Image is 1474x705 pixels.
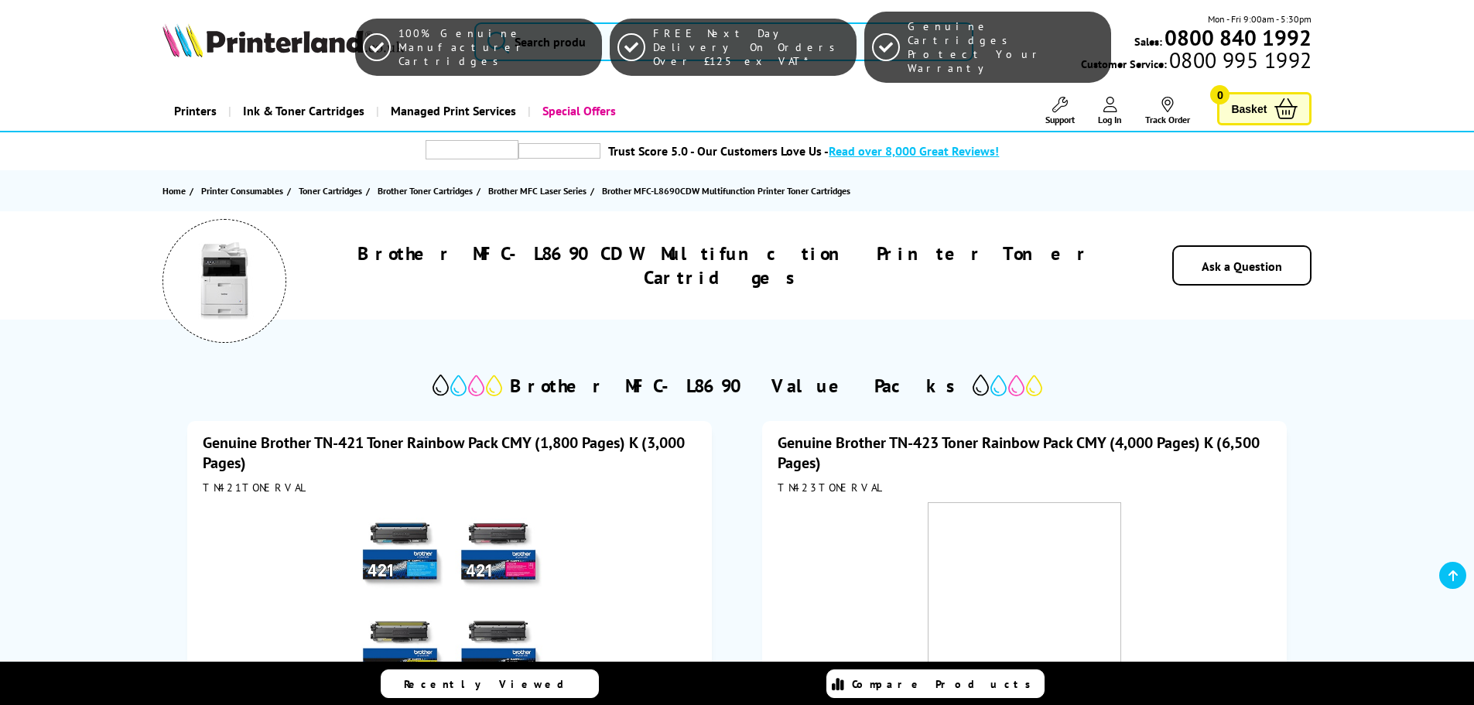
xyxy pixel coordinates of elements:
[908,19,1103,75] span: Genuine Cartridges Protect Your Warranty
[1098,114,1122,125] span: Log In
[488,183,587,199] span: Brother MFC Laser Series
[928,502,1121,696] img: Brother TN-423 Toner Rainbow Pack CMY (4,000 Pages) K (6,500 Pages)
[378,183,473,199] span: Brother Toner Cartridges
[186,242,263,320] img: Brother MFC-L8690CDW Multifunction Printer Toner Cartridges
[518,143,600,159] img: trustpilot rating
[162,183,190,199] a: Home
[243,91,364,131] span: Ink & Toner Cartridges
[826,669,1045,698] a: Compare Products
[1145,97,1190,125] a: Track Order
[829,143,999,159] span: Read over 8,000 Great Reviews!
[228,91,376,131] a: Ink & Toner Cartridges
[1098,97,1122,125] a: Log In
[778,433,1260,473] a: Genuine Brother TN-423 Toner Rainbow Pack CMY (4,000 Pages) K (6,500 Pages)
[404,677,580,691] span: Recently Viewed
[203,481,696,495] div: TN421TONERVAL
[778,481,1271,495] div: TN423TONERVAL
[333,241,1115,289] h1: Brother MFC-L8690CDW Multifunction Printer Toner Cartridges
[1217,92,1312,125] a: Basket 0
[426,140,518,159] img: trustpilot rating
[488,183,590,199] a: Brother MFC Laser Series
[381,669,599,698] a: Recently Viewed
[398,26,594,68] span: 100% Genuine Manufacturer Cartridges
[1045,97,1075,125] a: Support
[378,183,477,199] a: Brother Toner Cartridges
[602,185,850,197] span: Brother MFC-L8690CDW Multifunction Printer Toner Cartridges
[353,502,546,696] img: Brother TN-421 Toner Rainbow Pack CMY (1,800 Pages) K (3,000 Pages)
[201,183,283,199] span: Printer Consumables
[1231,98,1267,119] span: Basket
[201,183,287,199] a: Printer Consumables
[299,183,366,199] a: Toner Cartridges
[162,91,228,131] a: Printers
[852,677,1039,691] span: Compare Products
[510,374,965,398] h2: Brother MFC-L8690 Value Packs
[299,183,362,199] span: Toner Cartridges
[528,91,628,131] a: Special Offers
[608,143,999,159] a: Trust Score 5.0 - Our Customers Love Us -Read over 8,000 Great Reviews!
[1210,85,1229,104] span: 0
[1202,258,1282,274] a: Ask a Question
[1045,114,1075,125] span: Support
[203,433,685,473] a: Genuine Brother TN-421 Toner Rainbow Pack CMY (1,800 Pages) K (3,000 Pages)
[653,26,849,68] span: FREE Next Day Delivery On Orders Over £125 ex VAT*
[376,91,528,131] a: Managed Print Services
